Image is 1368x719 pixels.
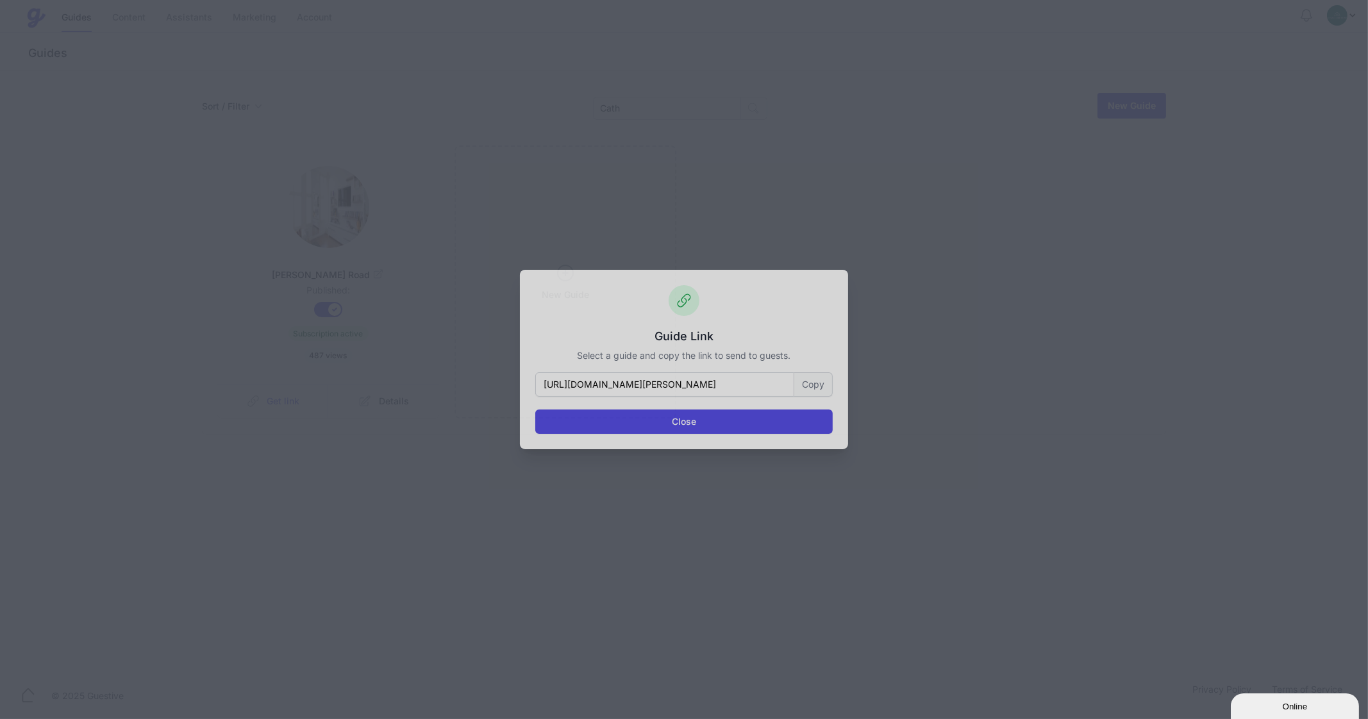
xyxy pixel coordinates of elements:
iframe: chat widget [1231,691,1362,719]
p: Select a guide and copy the link to send to guests. [535,349,833,362]
h3: Guide Link [535,329,833,344]
button: Copy [794,372,833,397]
button: Close [535,409,833,434]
